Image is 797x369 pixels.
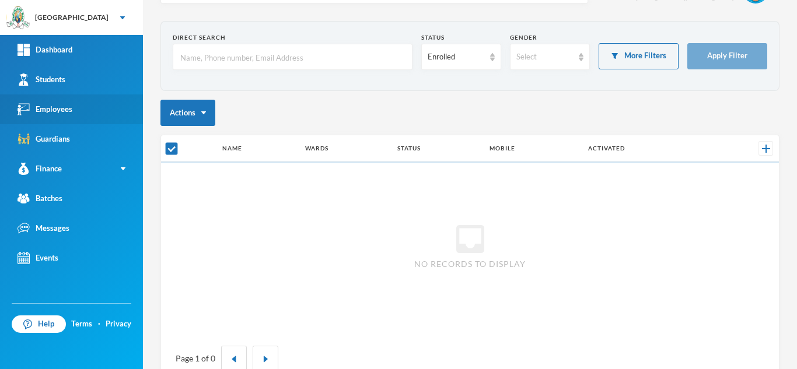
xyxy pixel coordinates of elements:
div: [GEOGRAPHIC_DATA] [35,12,109,23]
div: Enrolled [428,51,484,63]
div: Events [18,252,58,264]
button: Actions [160,100,215,126]
th: Activated [582,135,710,162]
div: Students [18,73,65,86]
img: + [762,145,770,153]
div: Guardians [18,133,70,145]
th: Status [391,135,484,162]
i: inbox [452,220,489,258]
a: Help [12,315,66,333]
div: Direct Search [173,33,413,42]
th: Mobile [484,135,582,162]
th: Name [216,135,299,162]
a: Terms [71,318,92,330]
a: Privacy [106,318,131,330]
div: Gender [510,33,590,42]
div: Finance [18,163,62,175]
div: Batches [18,192,62,205]
th: Wards [299,135,391,162]
button: More Filters [599,43,679,69]
div: · [98,318,100,330]
input: Name, Phone number, Email Address [179,44,406,71]
div: Select [516,51,573,63]
div: Dashboard [18,44,72,56]
div: Employees [18,103,72,115]
div: Status [421,33,501,42]
button: Apply Filter [687,43,767,69]
div: Page 1 of 0 [176,352,215,364]
div: Messages [18,222,69,234]
img: logo [6,6,30,30]
span: No records to display [414,258,526,270]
